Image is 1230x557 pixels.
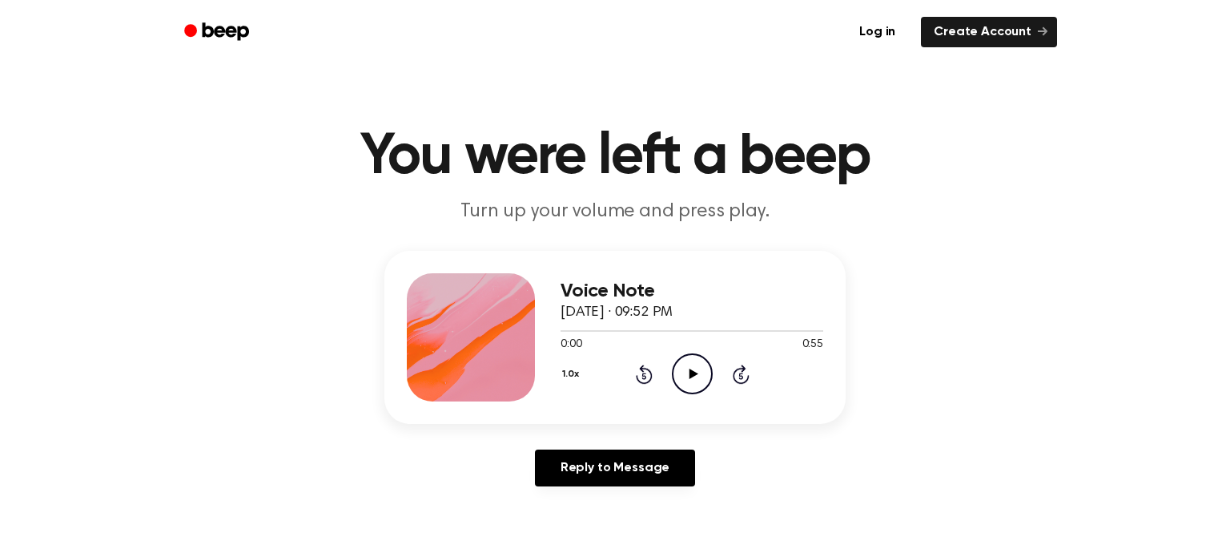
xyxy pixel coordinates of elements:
span: 0:00 [561,337,581,353]
a: Log in [843,14,911,50]
h3: Voice Note [561,281,823,302]
a: Beep [173,17,263,48]
a: Create Account [921,17,1057,47]
h1: You were left a beep [205,128,1025,186]
p: Turn up your volume and press play. [307,199,922,225]
span: 0:55 [802,337,823,353]
a: Reply to Message [535,450,695,486]
span: [DATE] · 09:52 PM [561,305,673,320]
button: 1.0x [561,361,585,388]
